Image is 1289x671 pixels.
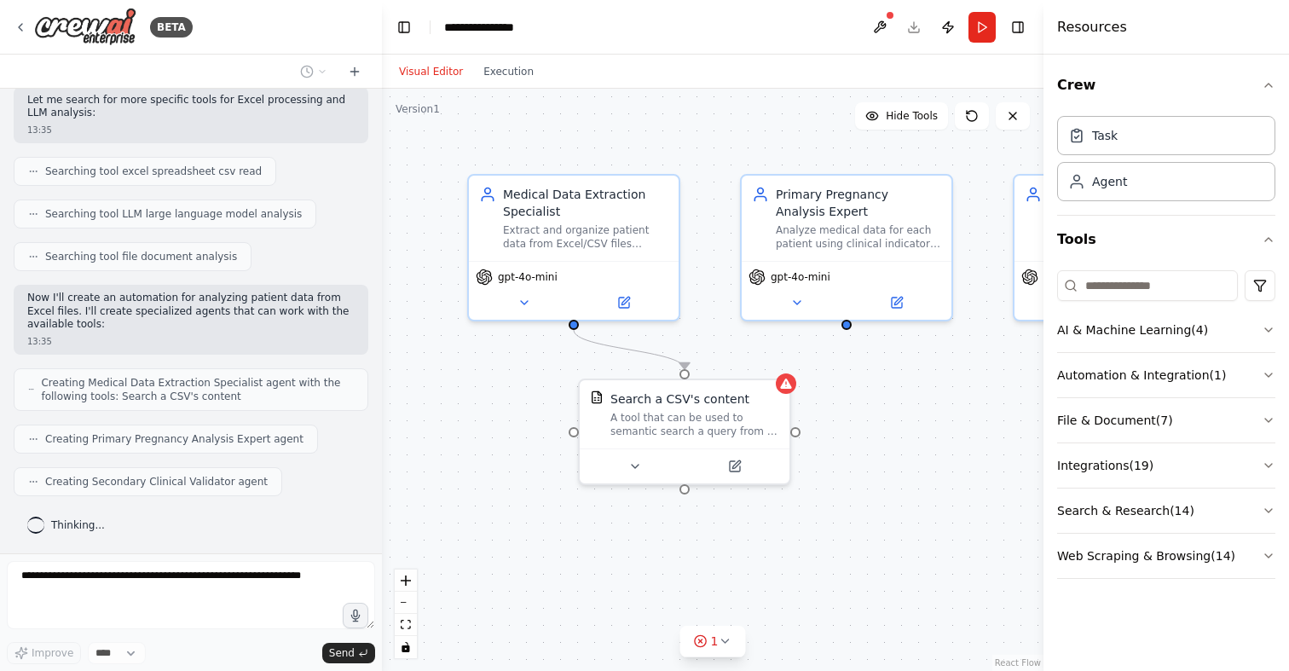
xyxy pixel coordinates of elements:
div: CSVSearchToolSearch a CSV's contentA tool that can be used to semantic search a query from a CSV'... [578,379,791,485]
div: 13:35 [27,124,355,136]
button: toggle interactivity [395,636,417,658]
span: Searching tool LLM large language model analysis [45,207,302,221]
button: Hide left sidebar [392,15,416,39]
img: Logo [34,8,136,46]
button: zoom in [395,570,417,592]
button: Hide Tools [855,102,948,130]
div: BETA [150,17,193,38]
button: Execution [473,61,544,82]
p: Now I'll create an automation for analyzing patient data from Excel files. I'll create specialize... [27,292,355,332]
a: React Flow attribution [995,658,1041,668]
span: Thinking... [51,518,105,532]
div: Extract and organize patient data from Excel/CSV files containing medical information such as tes... [503,223,668,251]
p: Let me search for more specific tools for Excel processing and LLM analysis: [27,94,355,120]
div: 13:35 [27,335,355,348]
span: 1 [711,633,719,650]
div: Analyze medical data for each patient using clinical indicators, test results, and symptoms to de... [776,223,941,251]
button: Start a new chat [341,61,368,82]
button: Visual Editor [389,61,473,82]
button: Tools [1057,216,1275,263]
span: gpt-4o-mini [771,270,830,284]
button: Send [322,643,375,663]
button: File & Document(7) [1057,398,1275,443]
button: Web Scraping & Browsing(14) [1057,534,1275,578]
span: Send [329,646,355,660]
span: Searching tool excel spreadsheet csv read [45,165,262,178]
span: Creating Secondary Clinical Validator agent [45,475,268,489]
span: Creating Medical Data Extraction Specialist agent with the following tools: Search a CSV's content [41,376,354,403]
div: Crew [1057,109,1275,215]
button: Switch to previous chat [293,61,334,82]
div: React Flow controls [395,570,417,658]
button: Search & Research(14) [1057,489,1275,533]
button: Click to speak your automation idea [343,603,368,628]
span: gpt-4o-mini [498,270,558,284]
button: Open in side panel [686,456,783,477]
button: zoom out [395,592,417,614]
button: Open in side panel [848,292,945,313]
button: fit view [395,614,417,636]
div: Medical Data Extraction SpecialistExtract and organize patient data from Excel/CSV files containi... [467,174,680,321]
img: CSVSearchTool [590,390,604,404]
div: Task [1092,127,1118,144]
button: Hide right sidebar [1006,15,1030,39]
button: Open in side panel [575,292,672,313]
div: Search a CSV's content [610,390,749,408]
div: Primary Pregnancy Analysis Expert [776,186,941,220]
button: Improve [7,642,81,664]
button: 1 [680,626,746,657]
span: Searching tool file document analysis [45,250,237,263]
button: Integrations(19) [1057,443,1275,488]
div: Agent [1092,173,1127,190]
button: Automation & Integration(1) [1057,353,1275,397]
button: Crew [1057,61,1275,109]
span: Hide Tools [886,109,938,123]
h4: Resources [1057,17,1127,38]
button: AI & Machine Learning(4) [1057,308,1275,352]
nav: breadcrumb [444,19,532,36]
span: Improve [32,646,73,660]
div: A tool that can be used to semantic search a query from a CSV's content. [610,411,779,438]
div: Medical Data Extraction Specialist [503,186,668,220]
div: Primary Pregnancy Analysis ExpertAnalyze medical data for each patient using clinical indicators,... [740,174,953,321]
div: Tools [1057,263,1275,593]
div: Version 1 [396,102,440,116]
g: Edge from 5d0613c3-0c80-48be-8f71-846af9906dc4 to b0e74757-6ecb-48ff-b08b-5e06b52667bf [565,330,693,369]
span: Creating Primary Pregnancy Analysis Expert agent [45,432,303,446]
